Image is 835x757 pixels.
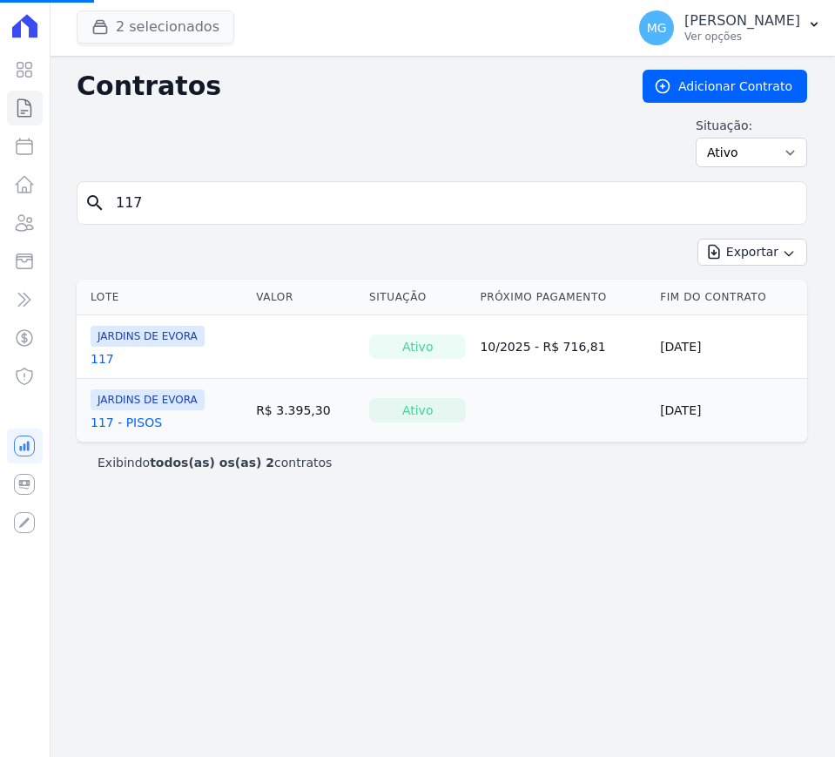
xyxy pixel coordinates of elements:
button: 2 selecionados [77,10,234,44]
span: JARDINS DE EVORA [91,389,205,410]
a: 10/2025 - R$ 716,81 [480,340,605,354]
div: Ativo [369,398,466,422]
i: search [84,193,105,213]
div: Ativo [369,335,466,359]
th: Próximo Pagamento [473,280,653,315]
td: R$ 3.395,30 [249,379,362,443]
td: [DATE] [653,379,807,443]
a: Adicionar Contrato [643,70,807,103]
th: Situação [362,280,473,315]
span: MG [647,22,667,34]
th: Valor [249,280,362,315]
label: Situação: [696,117,807,134]
h2: Contratos [77,71,615,102]
p: Ver opções [684,30,800,44]
p: Exibindo contratos [98,454,332,471]
span: JARDINS DE EVORA [91,326,205,347]
th: Fim do Contrato [653,280,807,315]
p: [PERSON_NAME] [684,12,800,30]
input: Buscar por nome do lote [105,186,799,220]
button: Exportar [697,239,807,266]
td: [DATE] [653,315,807,379]
th: Lote [77,280,249,315]
a: 117 [91,350,114,368]
b: todos(as) os(as) 2 [150,456,274,470]
button: MG [PERSON_NAME] Ver opções [625,3,835,52]
a: 117 - PISOS [91,414,162,431]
